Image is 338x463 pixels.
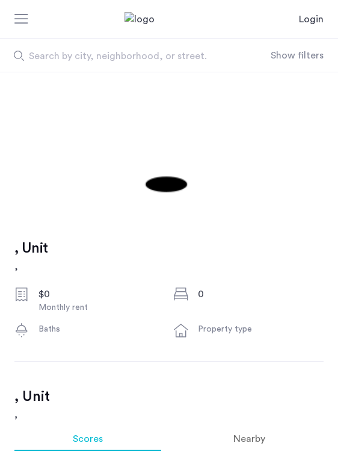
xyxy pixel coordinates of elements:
img: logo [124,12,214,27]
button: Show or hide filters [271,48,324,63]
div: Property type [198,323,324,335]
a: Cazamio Logo [124,12,214,27]
div: 0 [198,287,324,301]
span: Scores [73,434,103,444]
div: Monthly rent [38,301,164,313]
h2: , [14,259,48,274]
h1: , Unit [14,238,48,259]
span: Nearby [233,434,265,444]
span: Search by city, neighborhood, or street. [29,49,245,63]
div: $0 [38,287,164,301]
div: Baths [38,323,164,335]
h3: , [14,408,324,422]
h2: , Unit [14,386,324,408]
a: , Unit, [14,238,48,274]
a: Login [299,12,324,27]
